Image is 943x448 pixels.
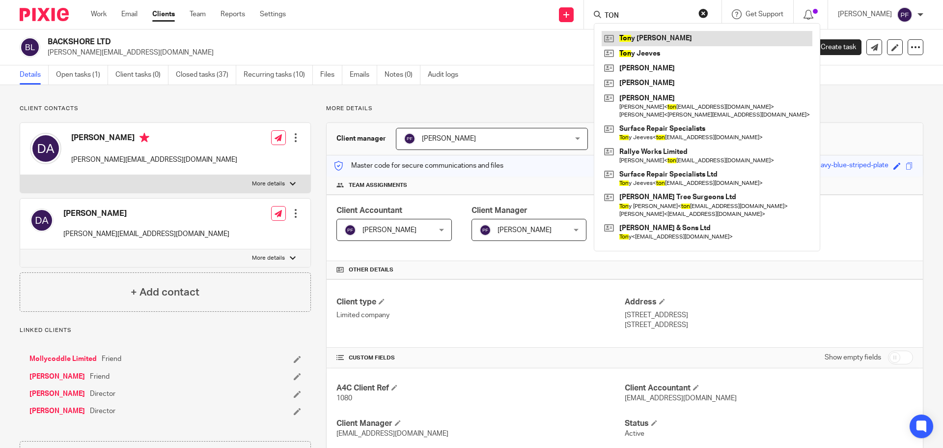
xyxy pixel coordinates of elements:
[63,209,229,219] h4: [PERSON_NAME]
[20,8,69,21] img: Pixie
[349,181,407,189] span: Team assignments
[604,12,692,21] input: Search
[336,430,448,437] span: [EMAIL_ADDRESS][DOMAIN_NAME]
[29,406,85,416] a: [PERSON_NAME]
[428,65,466,85] a: Audit logs
[625,320,913,330] p: [STREET_ADDRESS]
[63,229,229,239] p: [PERSON_NAME][EMAIL_ADDRESS][DOMAIN_NAME]
[190,9,206,19] a: Team
[336,297,625,307] h4: Client type
[320,65,342,85] a: Files
[90,372,110,382] span: Friend
[838,9,892,19] p: [PERSON_NAME]
[625,310,913,320] p: [STREET_ADDRESS]
[625,395,737,402] span: [EMAIL_ADDRESS][DOMAIN_NAME]
[121,9,138,19] a: Email
[625,297,913,307] h4: Address
[102,354,121,364] span: Friend
[498,227,552,234] span: [PERSON_NAME]
[404,133,416,145] img: svg%3E
[897,7,913,23] img: svg%3E
[344,224,356,236] img: svg%3E
[260,9,286,19] a: Settings
[90,406,115,416] span: Director
[20,327,311,334] p: Linked clients
[625,383,913,393] h4: Client Accountant
[698,8,708,18] button: Clear
[788,160,888,172] div: splendid-navy-blue-striped-plate
[350,65,377,85] a: Emails
[30,209,54,232] img: svg%3E
[29,389,85,399] a: [PERSON_NAME]
[48,48,790,58] p: [PERSON_NAME][EMAIL_ADDRESS][DOMAIN_NAME]
[625,418,913,429] h4: Status
[385,65,420,85] a: Notes (0)
[336,310,625,320] p: Limited company
[152,9,175,19] a: Clients
[115,65,168,85] a: Client tasks (0)
[336,207,402,214] span: Client Accountant
[804,39,861,55] a: Create task
[244,65,313,85] a: Recurring tasks (10)
[20,105,311,113] p: Client contacts
[20,37,40,58] img: svg%3E
[336,134,386,144] h3: Client manager
[90,389,115,399] span: Director
[336,383,625,393] h4: A4C Client Ref
[176,65,236,85] a: Closed tasks (37)
[91,9,107,19] a: Work
[48,37,641,47] h2: BACKSHORE LTD
[625,430,644,437] span: Active
[131,285,199,300] h4: + Add contact
[71,155,237,165] p: [PERSON_NAME][EMAIL_ADDRESS][DOMAIN_NAME]
[825,353,881,362] label: Show empty fields
[422,135,476,142] span: [PERSON_NAME]
[479,224,491,236] img: svg%3E
[20,65,49,85] a: Details
[252,180,285,188] p: More details
[221,9,245,19] a: Reports
[29,372,85,382] a: [PERSON_NAME]
[349,266,393,274] span: Other details
[334,161,503,171] p: Master code for secure communications and files
[30,133,61,164] img: svg%3E
[56,65,108,85] a: Open tasks (1)
[746,11,783,18] span: Get Support
[252,254,285,262] p: More details
[139,133,149,143] i: Primary
[29,354,97,364] a: Mollycoddle Limited
[362,227,416,234] span: [PERSON_NAME]
[336,395,352,402] span: 1080
[336,354,625,362] h4: CUSTOM FIELDS
[326,105,923,113] p: More details
[336,418,625,429] h4: Client Manager
[71,133,237,145] h4: [PERSON_NAME]
[471,207,527,214] span: Client Manager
